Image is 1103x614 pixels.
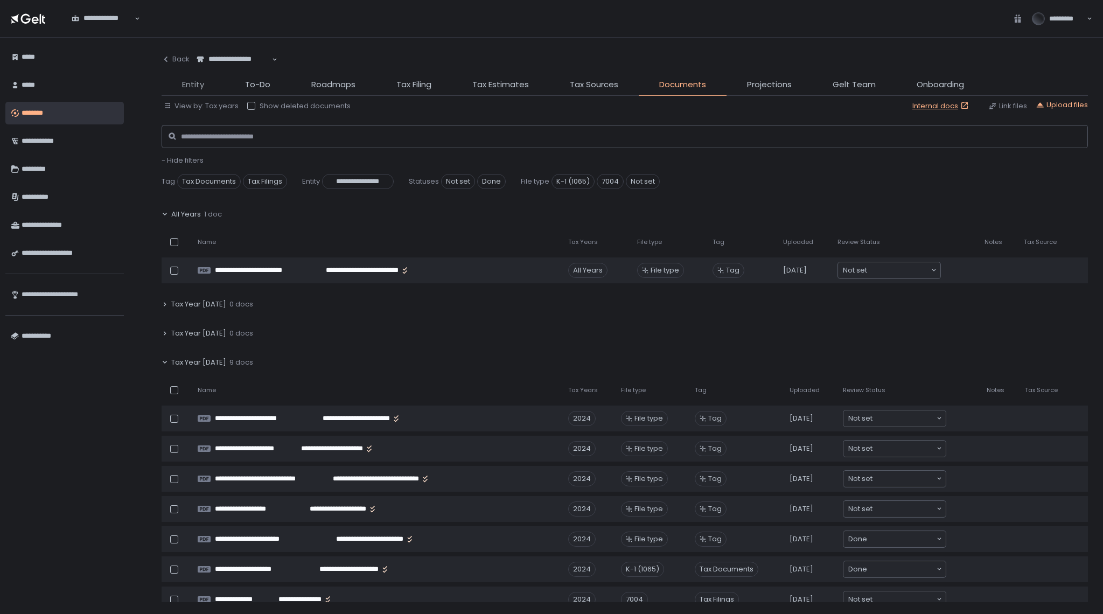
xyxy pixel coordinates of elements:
span: Tax Year [DATE] [171,358,226,367]
span: Tax Source [1025,386,1058,394]
button: View by: Tax years [164,101,239,111]
div: 2024 [568,441,596,456]
span: File type [521,177,549,186]
span: Tag [713,238,724,246]
span: Roadmaps [311,79,355,91]
span: File type [634,474,663,484]
span: Not set [848,504,872,514]
span: Done [848,564,867,575]
input: Search for option [867,534,936,545]
div: K-1 (1065) [621,562,664,577]
input: Search for option [197,64,271,75]
span: Not set [848,443,872,454]
span: Not set [441,174,475,189]
span: File type [651,266,679,275]
span: Notes [985,238,1002,246]
span: [DATE] [790,534,813,544]
span: Not set [848,594,872,605]
input: Search for option [72,23,134,34]
span: Gelt Team [833,79,876,91]
span: Tag [695,386,707,394]
span: Tax Filings [695,592,739,607]
span: [DATE] [790,595,813,604]
span: File type [634,444,663,453]
span: Tag [708,504,722,514]
input: Search for option [872,504,936,514]
span: File type [634,414,663,423]
span: K-1 (1065) [551,174,595,189]
span: Name [198,238,216,246]
div: Search for option [843,501,946,517]
span: [DATE] [790,444,813,453]
span: Statuses [409,177,439,186]
button: Upload files [1036,100,1088,110]
span: Documents [659,79,706,91]
span: Done [848,534,867,545]
span: [DATE] [790,414,813,423]
span: 0 docs [229,299,253,309]
div: Back [162,54,190,64]
span: File type [637,238,662,246]
span: Not set [848,473,872,484]
div: Search for option [843,561,946,577]
span: File type [634,504,663,514]
span: Notes [987,386,1004,394]
input: Search for option [872,443,936,454]
div: 2024 [568,532,596,547]
span: [DATE] [790,504,813,514]
span: Entity [302,177,320,186]
span: To-Do [245,79,270,91]
span: Tax Filings [243,174,287,189]
input: Search for option [872,594,936,605]
span: Tax Estimates [472,79,529,91]
button: - Hide filters [162,156,204,165]
span: Tax Sources [570,79,618,91]
span: All Years [171,210,201,219]
div: Search for option [843,531,946,547]
a: Internal docs [912,101,971,111]
span: Not set [848,413,872,424]
span: Entity [182,79,204,91]
span: Tax Years [568,238,598,246]
div: 7004 [621,592,648,607]
span: Tax Year [DATE] [171,329,226,338]
span: Tag [726,266,739,275]
span: Review Status [843,386,885,394]
span: Tax Documents [177,174,241,189]
span: [DATE] [790,564,813,574]
span: [DATE] [783,266,807,275]
span: Tax Source [1024,238,1057,246]
input: Search for option [867,564,936,575]
span: [DATE] [790,474,813,484]
span: Onboarding [917,79,964,91]
div: Search for option [838,262,940,278]
span: Tag [708,414,722,423]
button: Link files [988,101,1027,111]
button: Back [162,48,190,70]
div: Search for option [843,591,946,608]
span: Tax Year [DATE] [171,299,226,309]
span: 9 docs [229,358,253,367]
span: - Hide filters [162,155,204,165]
div: Search for option [190,48,277,71]
span: Name [198,386,216,394]
span: Uploaded [783,238,813,246]
span: Tax Documents [695,562,758,577]
span: 7004 [597,174,624,189]
span: 0 docs [229,329,253,338]
span: File type [621,386,646,394]
div: Search for option [843,441,946,457]
span: Not set [626,174,660,189]
div: Search for option [843,471,946,487]
div: 2024 [568,501,596,517]
span: Tag [708,444,722,453]
span: 1 doc [204,210,222,219]
span: Done [477,174,506,189]
span: Tax Years [568,386,598,394]
div: 2024 [568,411,596,426]
input: Search for option [872,413,936,424]
span: Tag [162,177,175,186]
